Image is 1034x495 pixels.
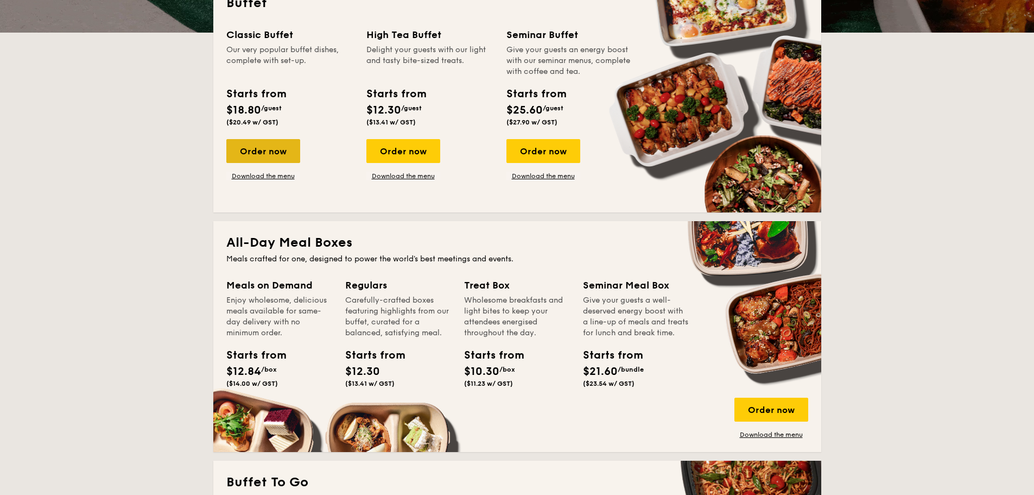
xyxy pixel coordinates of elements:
span: $10.30 [464,365,499,378]
span: $18.80 [226,104,261,117]
div: Enjoy wholesome, delicious meals available for same-day delivery with no minimum order. [226,295,332,339]
span: $12.30 [366,104,401,117]
div: Starts from [583,347,632,364]
div: Starts from [226,86,286,102]
span: /box [499,366,515,373]
a: Download the menu [226,172,300,180]
span: /bundle [618,366,644,373]
h2: All-Day Meal Boxes [226,234,808,252]
div: Starts from [226,347,275,364]
a: Download the menu [366,172,440,180]
div: Order now [506,139,580,163]
span: /guest [261,104,282,112]
div: Regulars [345,278,451,293]
span: ($14.00 w/ GST) [226,380,278,387]
span: /box [261,366,277,373]
div: Order now [366,139,440,163]
span: ($27.90 w/ GST) [506,118,557,126]
span: /guest [543,104,563,112]
div: Starts from [506,86,566,102]
div: Meals crafted for one, designed to power the world's best meetings and events. [226,254,808,265]
div: High Tea Buffet [366,27,493,42]
span: $12.30 [345,365,380,378]
span: $12.84 [226,365,261,378]
h2: Buffet To Go [226,474,808,491]
div: Order now [226,139,300,163]
div: Carefully-crafted boxes featuring highlights from our buffet, curated for a balanced, satisfying ... [345,295,451,339]
span: ($11.23 w/ GST) [464,380,513,387]
div: Give your guests an energy boost with our seminar menus, complete with coffee and tea. [506,45,633,77]
span: $25.60 [506,104,543,117]
div: Treat Box [464,278,570,293]
div: Seminar Meal Box [583,278,689,293]
div: Order now [734,398,808,422]
div: Classic Buffet [226,27,353,42]
span: ($13.41 w/ GST) [345,380,395,387]
span: ($13.41 w/ GST) [366,118,416,126]
div: Wholesome breakfasts and light bites to keep your attendees energised throughout the day. [464,295,570,339]
div: Starts from [464,347,513,364]
a: Download the menu [734,430,808,439]
a: Download the menu [506,172,580,180]
div: Starts from [366,86,426,102]
div: Meals on Demand [226,278,332,293]
span: ($20.49 w/ GST) [226,118,278,126]
span: ($23.54 w/ GST) [583,380,635,387]
div: Seminar Buffet [506,27,633,42]
div: Give your guests a well-deserved energy boost with a line-up of meals and treats for lunch and br... [583,295,689,339]
div: Starts from [345,347,394,364]
div: Our very popular buffet dishes, complete with set-up. [226,45,353,77]
span: $21.60 [583,365,618,378]
span: /guest [401,104,422,112]
div: Delight your guests with our light and tasty bite-sized treats. [366,45,493,77]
